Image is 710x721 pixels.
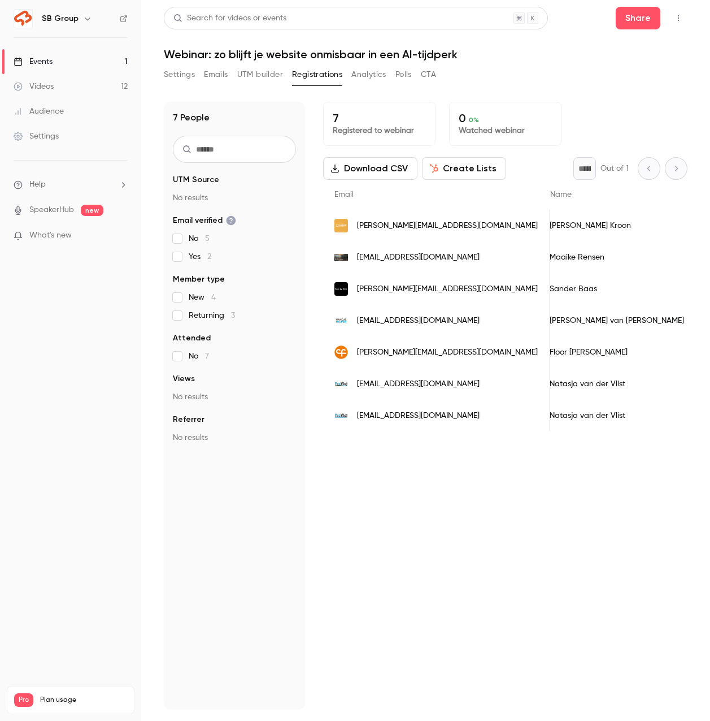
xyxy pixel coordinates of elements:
[421,66,436,84] button: CTA
[334,314,348,327] img: handjehelpen.nl
[14,131,59,142] div: Settings
[14,10,32,28] img: SB Group
[357,252,480,264] span: [EMAIL_ADDRESS][DOMAIN_NAME]
[334,409,348,422] img: provlot.nl
[173,111,210,124] h1: 7 People
[173,414,204,425] span: Referrer
[334,191,354,198] span: Email
[550,191,572,198] span: Name
[173,174,296,443] section: facet-groups
[538,210,695,241] div: [PERSON_NAME] Kroon
[189,292,216,303] span: New
[231,312,235,320] span: 3
[351,66,386,84] button: Analytics
[538,305,695,336] div: [PERSON_NAME] van [PERSON_NAME]
[333,125,426,136] p: Registered to webinar
[357,283,538,295] span: [PERSON_NAME][EMAIL_ADDRESS][DOMAIN_NAME]
[173,432,296,443] p: No results
[204,66,228,84] button: Emails
[538,336,695,368] div: Floor [PERSON_NAME]
[333,111,426,125] p: 7
[459,125,552,136] p: Watched webinar
[334,377,348,391] img: provlot.nl
[205,352,209,360] span: 7
[29,179,46,191] span: Help
[189,310,235,321] span: Returning
[14,179,128,191] li: help-dropdown-opener
[323,157,417,180] button: Download CSV
[616,7,660,29] button: Share
[334,346,348,359] img: ncfs.nl
[538,400,695,431] div: Natasja van der Vlist
[189,351,209,362] span: No
[42,13,79,24] h6: SB Group
[189,233,210,244] span: No
[334,282,348,296] img: baasenbaas.nl
[207,253,211,261] span: 2
[357,410,480,422] span: [EMAIL_ADDRESS][DOMAIN_NAME]
[422,157,506,180] button: Create Lists
[538,241,695,273] div: Maaike Rensen
[469,116,479,124] span: 0 %
[459,111,552,125] p: 0
[205,235,210,243] span: 5
[357,315,480,327] span: [EMAIL_ADDRESS][DOMAIN_NAME]
[173,215,236,226] span: Email verified
[40,696,127,705] span: Plan usage
[173,391,296,403] p: No results
[334,254,348,261] img: campusoffices.com
[114,231,128,241] iframe: Noticeable Trigger
[29,230,72,241] span: What's new
[600,163,629,174] p: Out of 1
[14,56,53,67] div: Events
[173,373,195,385] span: Views
[173,274,225,285] span: Member type
[164,66,195,84] button: Settings
[211,293,216,301] span: 4
[538,273,695,305] div: Sander Baas
[189,251,211,262] span: Yes
[173,333,211,344] span: Attended
[395,66,412,84] button: Polls
[14,106,64,117] div: Audience
[357,378,480,390] span: [EMAIL_ADDRESS][DOMAIN_NAME]
[357,347,538,359] span: [PERSON_NAME][EMAIL_ADDRESS][DOMAIN_NAME]
[334,219,348,232] img: skepp.com
[292,66,342,84] button: Registrations
[173,12,286,24] div: Search for videos or events
[164,48,687,61] h1: Webinar: zo blijft je website onmisbaar in een AI-tijdperk
[81,205,103,216] span: new
[14,81,54,92] div: Videos
[14,693,33,707] span: Pro
[173,192,296,204] p: No results
[173,174,219,185] span: UTM Source
[237,66,283,84] button: UTM builder
[29,204,74,216] a: SpeakerHub
[538,368,695,400] div: Natasja van der Vlist
[357,220,538,232] span: [PERSON_NAME][EMAIL_ADDRESS][DOMAIN_NAME]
